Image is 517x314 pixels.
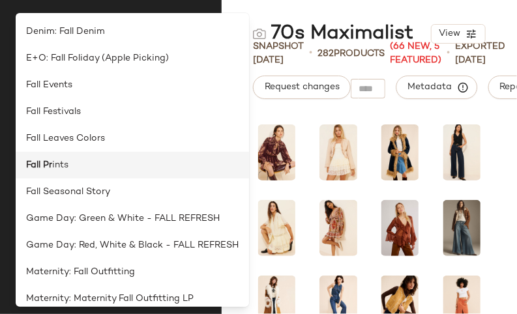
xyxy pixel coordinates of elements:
[381,124,419,180] img: 95466041_091_b
[26,158,52,172] b: Fall Pr
[253,27,266,40] img: svg%3e
[26,185,110,199] span: Fall Seasonal Story
[455,40,505,67] p: Exported [DATE]
[253,40,304,67] span: Snapshot [DATE]
[381,200,419,256] img: 98956923_029_b3
[253,21,413,47] div: 70s Maximalist
[264,82,340,93] span: Request changes
[253,76,351,99] button: Request changes
[407,81,466,93] span: Metadata
[26,265,135,279] span: Maternity: Fall Outfitting
[431,24,486,44] button: View
[396,76,477,99] button: Metadata
[26,238,239,252] span: Game Day: Red, White & Black - FALL REFRESH
[26,25,105,38] span: Denim: Fall Denim
[26,212,220,225] span: Game Day: Green & White - FALL REFRESH
[319,200,358,256] img: 99311029_000_b
[309,46,312,61] span: •
[319,124,358,180] img: 99481244_012_b
[26,78,72,92] span: Fall Events
[258,124,296,180] img: 99308520_061_b
[26,292,194,306] span: Maternity: Maternity Fall Outfitting LP
[26,132,105,145] span: Fall Leaves Colors
[258,200,296,256] img: 4130972460066_072_b
[26,105,81,119] span: Fall Festivals
[443,200,481,256] img: 4122951690053_093_b
[26,51,169,65] span: E+O: Fall Foliday (Apple Picking)
[318,47,385,61] div: Products
[438,29,460,39] span: View
[443,124,481,180] img: 95198537_047_b
[318,49,334,59] span: 282
[390,40,441,67] span: (66 New, 5 Featured)
[52,158,68,172] span: ints
[447,46,450,61] span: •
